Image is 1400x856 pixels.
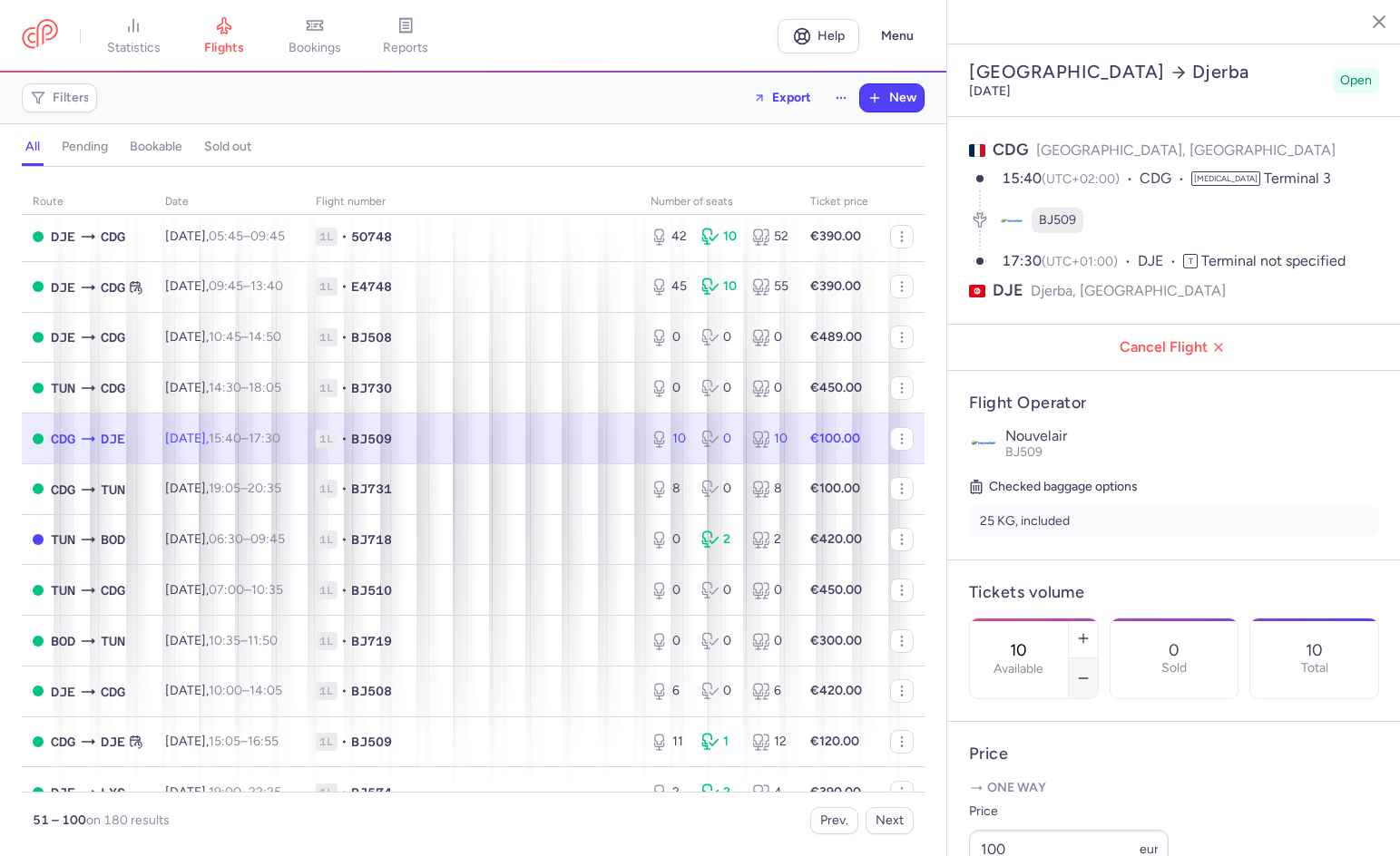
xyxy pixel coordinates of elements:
span: Carthage, Tunis, Tunisia [51,530,75,550]
strong: €300.00 [810,633,862,648]
span: – [209,734,279,749]
span: DJE [101,732,125,752]
time: 06:30 [209,531,243,547]
span: E4748 [351,277,392,296]
time: 20:35 [248,481,281,496]
div: 0 [651,581,687,599]
span: Terminal 3 [1264,170,1331,187]
span: Charles De Gaulle, Paris, France [51,429,75,449]
span: CDG [101,327,125,347]
span: [DATE], [165,329,281,345]
p: Total [1301,661,1328,676]
span: flights [204,40,244,56]
a: statistics [88,16,179,56]
button: Menu [870,19,925,53]
span: (UTC+01:00) [1042,254,1118,269]
time: 19:00 [209,784,241,800]
th: Flight number [305,189,640,216]
div: 0 [651,379,687,397]
div: 2 [651,783,687,802]
time: 19:05 [209,481,240,496]
div: 0 [752,328,788,346]
span: – [209,531,285,547]
div: 0 [752,632,788,650]
div: 4 [752,783,788,802]
span: 1L [316,581,338,599]
span: Charles De Gaulle, Paris, France [101,277,125,297]
time: 15:40 [1002,170,1042,187]
a: flights [179,16,269,56]
span: • [341,480,348,498]
span: [DATE], [165,784,281,800]
th: Ticket price [799,189,879,216]
time: 22:25 [249,784,281,800]
label: Available [994,662,1043,676]
div: 0 [752,581,788,599]
span: • [341,632,348,650]
a: Help [778,19,859,53]
div: 10 [701,228,738,246]
button: Filters [23,84,96,112]
span: Mérignac, Bordeaux, France [101,530,125,550]
span: OPEN [33,281,44,292]
span: Carthage, Tunis, Tunisia [101,480,125,500]
span: Cancel Flight [962,339,1386,355]
span: Open [1340,72,1372,90]
span: Help [817,29,845,43]
a: CitizenPlane red outlined logo [22,19,58,53]
span: – [209,683,282,698]
span: • [341,430,348,448]
span: Djerba-Zarzis, Djerba, Tunisia [101,429,125,449]
strong: €100.00 [810,481,860,496]
span: T [1183,254,1198,268]
span: 1L [316,379,338,397]
div: 6 [651,682,687,700]
span: BJ509 [1005,444,1043,460]
span: BJ731 [351,480,392,498]
span: [DATE], [165,481,281,496]
time: 17:30 [1002,252,1042,269]
div: 0 [701,682,738,700]
time: 15:40 [209,431,241,446]
strong: €489.00 [810,329,862,345]
strong: €420.00 [810,683,862,698]
div: 11 [651,733,687,751]
div: 0 [701,480,738,498]
span: – [209,633,278,648]
span: [DATE], [165,278,283,294]
span: New [889,91,916,105]
button: New [860,84,924,112]
span: BJ508 [351,328,392,346]
span: DJE [1138,251,1183,272]
span: 1L [316,682,338,700]
strong: €450.00 [810,380,862,395]
span: Carthage, Tunis, Tunisia [101,631,125,651]
time: 11:50 [248,633,278,648]
th: route [22,189,154,216]
time: 17:30 [249,431,280,446]
time: 16:55 [248,734,279,749]
span: 1L [316,228,338,246]
time: 10:00 [209,683,242,698]
time: 09:45 [250,229,285,244]
button: Prev. [810,807,858,834]
span: • [341,783,348,802]
a: bookings [269,16,360,56]
div: 10 [701,277,738,296]
span: • [341,581,348,599]
h4: Price [969,744,1379,764]
th: date [154,189,305,216]
span: BJ574 [351,783,392,802]
span: bookings [289,40,341,56]
div: 55 [752,277,788,296]
span: CDG [51,732,75,752]
span: 1L [316,480,338,498]
span: Carthage, Tunis, Tunisia [51,378,75,398]
span: BJ508 [351,682,392,700]
div: 0 [651,530,687,549]
span: Djerba-Zarzis, Djerba, Tunisia [51,277,75,297]
span: [DATE], [165,229,285,244]
span: – [209,431,280,446]
div: 6 [752,682,788,700]
span: [DATE], [165,380,281,395]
